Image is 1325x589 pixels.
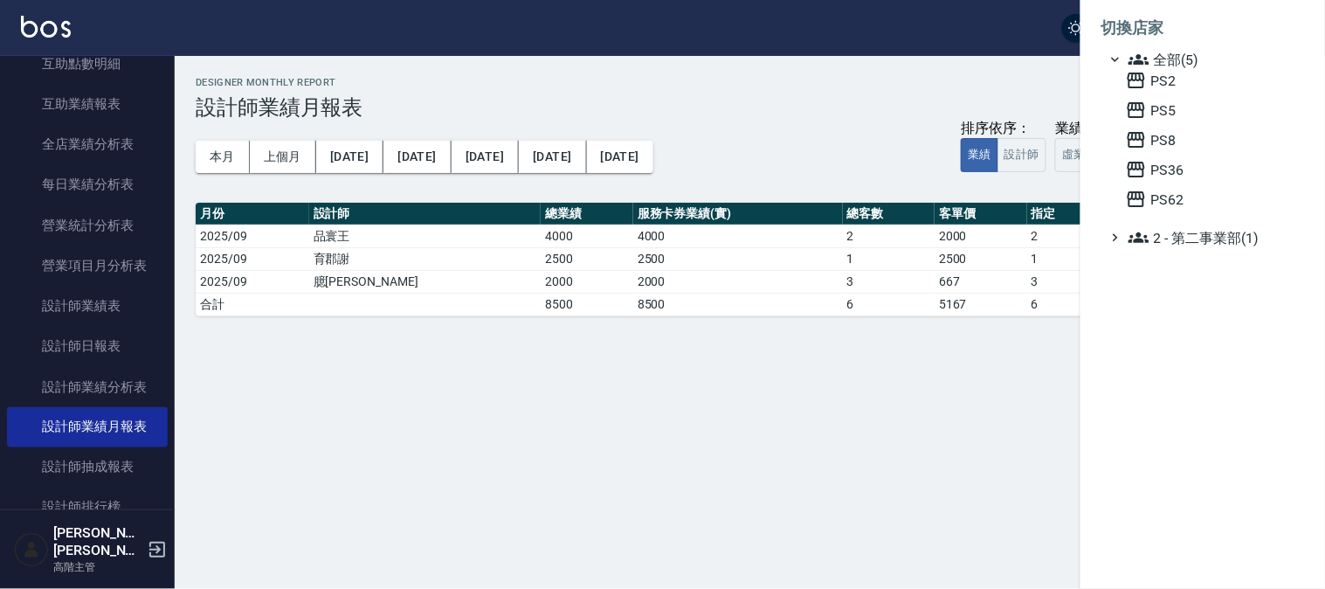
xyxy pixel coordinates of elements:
span: PS8 [1126,129,1297,150]
span: PS36 [1126,159,1297,180]
span: PS5 [1126,100,1297,121]
span: 2 - 第二事業部(1) [1128,227,1297,248]
span: 全部(5) [1128,49,1297,70]
span: PS62 [1126,189,1297,210]
li: 切換店家 [1101,7,1304,49]
span: PS2 [1126,70,1297,91]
